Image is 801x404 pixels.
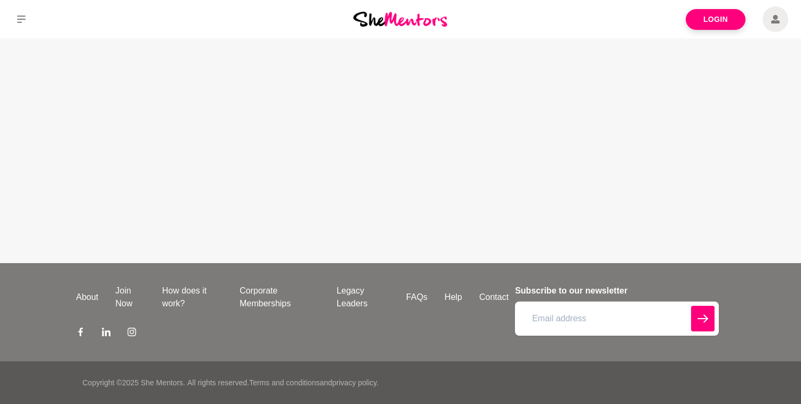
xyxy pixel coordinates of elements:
[128,327,136,340] a: Instagram
[76,327,85,340] a: Facebook
[471,291,517,304] a: Contact
[187,377,378,389] p: All rights reserved. and .
[436,291,471,304] a: Help
[686,9,746,30] a: Login
[102,327,110,340] a: LinkedIn
[107,284,153,310] a: Join Now
[353,12,447,26] img: She Mentors Logo
[249,378,320,387] a: Terms and conditions
[332,378,377,387] a: privacy policy
[83,377,185,389] p: Copyright © 2025 She Mentors .
[231,284,328,310] a: Corporate Memberships
[328,284,398,310] a: Legacy Leaders
[515,302,718,336] input: Email address
[154,284,231,310] a: How does it work?
[68,291,107,304] a: About
[515,284,718,297] h4: Subscribe to our newsletter
[398,291,436,304] a: FAQs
